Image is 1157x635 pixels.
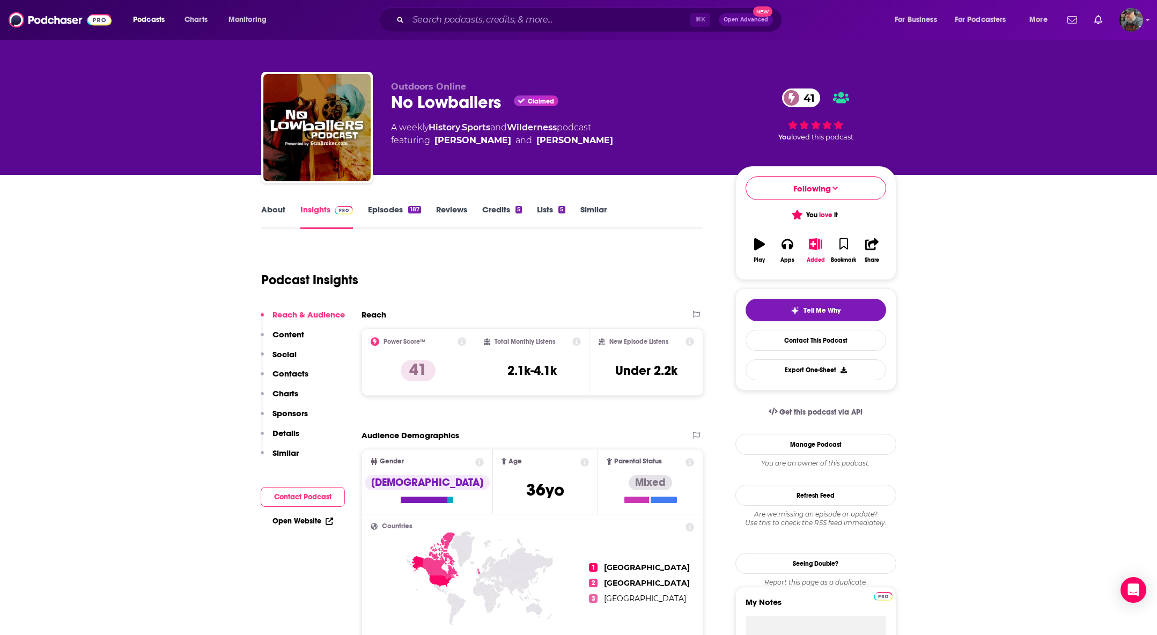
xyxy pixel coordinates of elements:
[1121,577,1146,603] div: Open Intercom Messenger
[515,134,532,147] span: and
[604,563,690,572] span: [GEOGRAPHIC_DATA]
[1119,8,1143,32] span: Logged in as alforkner
[735,578,896,587] div: Report this page as a duplicate.
[791,306,799,315] img: tell me why sparkle
[746,359,886,380] button: Export One-Sheet
[482,204,522,229] a: Credits5
[391,82,466,92] span: Outdoors Online
[735,434,896,455] a: Manage Podcast
[614,458,662,465] span: Parental Status
[773,231,801,270] button: Apps
[221,11,281,28] button: open menu
[604,578,690,588] span: [GEOGRAPHIC_DATA]
[589,563,598,572] span: 1
[380,458,404,465] span: Gender
[580,204,607,229] a: Similar
[782,88,820,107] a: 41
[515,206,522,213] div: 5
[604,594,686,603] span: [GEOGRAPHIC_DATA]
[261,329,304,349] button: Content
[780,257,794,263] div: Apps
[460,122,462,132] span: ,
[495,338,555,345] h2: Total Monthly Listens
[537,204,565,229] a: Lists5
[335,206,353,215] img: Podchaser Pro
[261,368,308,388] button: Contacts
[362,430,459,440] h2: Audience Demographics
[793,88,820,107] span: 41
[746,204,886,225] button: You love it
[735,82,896,148] div: 41Youloved this podcast
[895,12,937,27] span: For Business
[272,516,333,526] a: Open Website
[272,448,299,458] p: Similar
[615,363,677,379] h3: Under 2.2k
[9,10,112,30] a: Podchaser - Follow, Share and Rate Podcasts
[185,12,208,27] span: Charts
[830,231,858,270] button: Bookmark
[272,388,298,398] p: Charts
[858,231,886,270] button: Share
[793,183,831,194] span: Following
[434,134,511,147] a: Logan Metesh
[1063,11,1081,29] a: Show notifications dropdown
[589,579,598,587] span: 2
[261,487,345,507] button: Contact Podcast
[261,272,358,288] h1: Podcast Insights
[955,12,1006,27] span: For Podcasters
[401,360,436,381] p: 41
[229,12,267,27] span: Monitoring
[865,257,879,263] div: Share
[724,17,768,23] span: Open Advanced
[507,363,557,379] h3: 2.1k-4.1k
[1022,11,1061,28] button: open menu
[887,11,950,28] button: open menu
[300,204,353,229] a: InsightsPodchaser Pro
[629,475,672,490] div: Mixed
[408,11,690,28] input: Search podcasts, credits, & more...
[735,485,896,506] button: Refresh Feed
[746,597,886,616] label: My Notes
[261,349,297,369] button: Social
[793,211,838,219] span: You it
[690,13,710,27] span: ⌘ K
[436,204,467,229] a: Reviews
[1119,8,1143,32] button: Show profile menu
[735,510,896,527] div: Are we missing an episode or update? Use this to check the RSS feed immediately.
[391,134,613,147] span: featuring
[746,330,886,351] a: Contact This Podcast
[261,408,308,428] button: Sponsors
[526,479,564,500] span: 36 yo
[760,399,872,425] a: Get this podcast via API
[746,231,773,270] button: Play
[365,475,490,490] div: [DEMOGRAPHIC_DATA]
[272,368,308,379] p: Contacts
[831,257,856,263] div: Bookmark
[589,594,598,603] span: 3
[368,204,421,229] a: Episodes187
[272,428,299,438] p: Details
[408,206,421,213] div: 187
[528,99,554,104] span: Claimed
[490,122,507,132] span: and
[948,11,1022,28] button: open menu
[746,176,886,200] button: Following
[382,523,412,530] span: Countries
[133,12,165,27] span: Podcasts
[272,408,308,418] p: Sponsors
[509,458,522,465] span: Age
[558,206,565,213] div: 5
[746,299,886,321] button: tell me why sparkleTell Me Why
[261,448,299,468] button: Similar
[1090,11,1107,29] a: Show notifications dropdown
[391,121,613,147] div: A weekly podcast
[807,257,825,263] div: Added
[801,231,829,270] button: Added
[263,74,371,181] img: No Lowballers
[126,11,179,28] button: open menu
[735,553,896,574] a: Seeing Double?
[791,133,853,141] span: loved this podcast
[779,408,863,417] span: Get this podcast via API
[778,133,791,141] span: You
[261,309,345,329] button: Reach & Audience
